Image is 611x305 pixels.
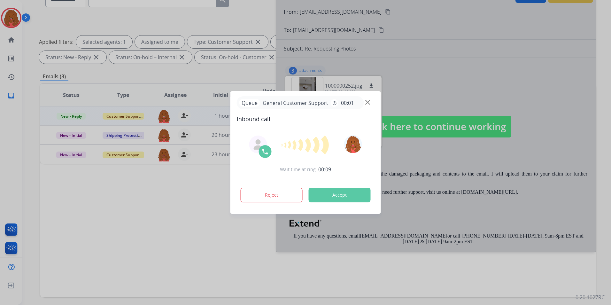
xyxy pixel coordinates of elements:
[318,166,331,173] span: 00:09
[309,188,371,202] button: Accept
[253,139,263,150] img: agent-avatar
[237,114,375,123] span: Inbound call
[332,100,337,106] mat-icon: timer
[280,166,317,173] span: Wait time at ring:
[344,135,362,153] img: avatar
[365,100,370,105] img: close-button
[576,293,605,301] p: 0.20.1027RC
[261,148,269,155] img: call-icon
[260,99,331,107] span: General Customer Support
[241,188,303,202] button: Reject
[341,99,354,107] span: 00:01
[239,99,260,107] p: Queue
